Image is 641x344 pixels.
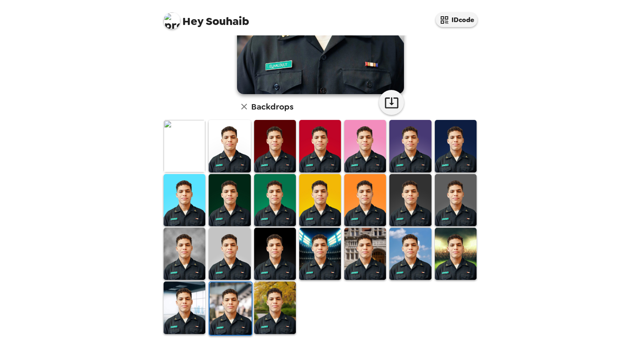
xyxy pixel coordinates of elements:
[251,100,293,113] h6: Backdrops
[164,120,205,172] img: Original
[164,8,249,27] span: Souhaib
[436,12,477,27] button: IDcode
[164,12,180,29] img: profile pic
[182,14,203,29] span: Hey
